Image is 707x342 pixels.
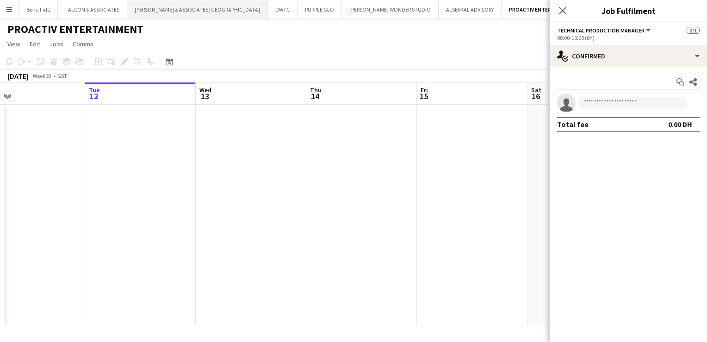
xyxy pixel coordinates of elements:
div: 08:00-16:00 (8h) [557,34,700,41]
a: Jobs [46,38,67,50]
h3: Job Fulfilment [550,5,707,17]
a: Edit [26,38,44,50]
button: PURPLE GLO [298,0,342,19]
button: [PERSON_NAME] WONDER STUDIO [342,0,439,19]
span: Edit [30,40,40,48]
span: Jobs [50,40,63,48]
span: Week 33 [31,72,54,79]
span: View [7,40,20,48]
div: 0.00 DH [668,120,692,129]
div: Confirmed [550,45,707,67]
span: 13 [198,91,211,101]
span: 15 [419,91,428,101]
a: Comms [69,38,97,50]
div: [DATE] [7,71,29,81]
h1: PROACTIV ENTERTAINMENT [7,22,143,36]
span: Technical Production Manager [557,27,645,34]
button: ALSERKAL ADVISORY [439,0,502,19]
div: Total fee [557,120,589,129]
span: Comms [73,40,93,48]
span: Tue [89,86,100,94]
button: Bona Fide [19,0,58,19]
button: Technical Production Manager [557,27,652,34]
span: Sat [531,86,541,94]
a: View [4,38,24,50]
span: 12 [87,91,100,101]
div: GST [57,72,67,79]
button: [PERSON_NAME] & ASSOCIATES [GEOGRAPHIC_DATA] [127,0,268,19]
span: 16 [530,91,541,101]
span: 0/1 [687,27,700,34]
button: PROACTIV ENTERTAINMENT [502,0,585,19]
span: Fri [421,86,428,94]
span: Wed [199,86,211,94]
span: Thu [310,86,322,94]
button: FALCON & ASSOCIATES [58,0,127,19]
button: DWTC [268,0,298,19]
span: 14 [309,91,322,101]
